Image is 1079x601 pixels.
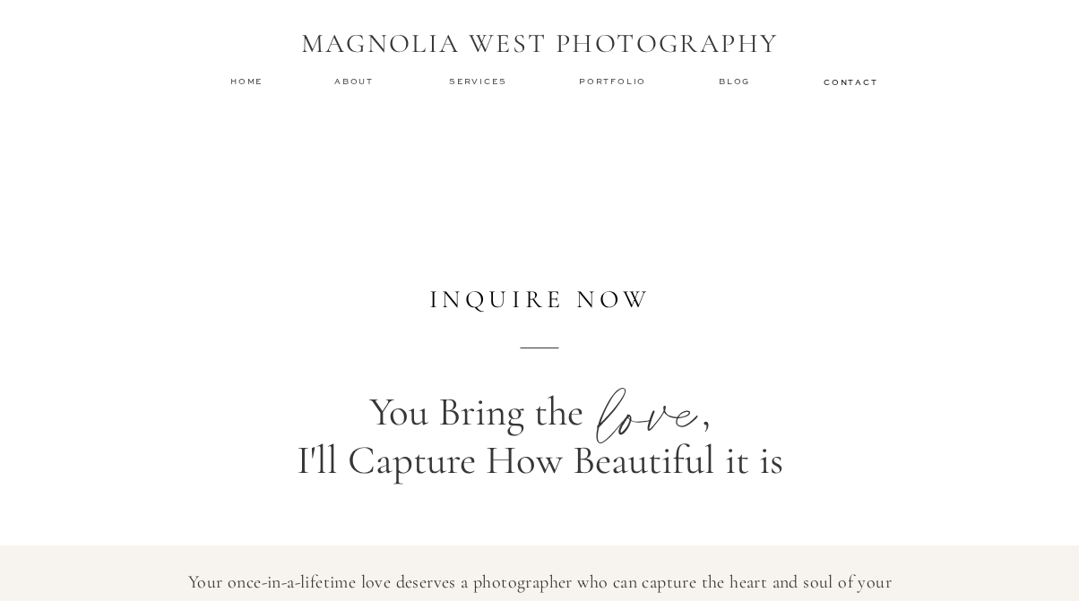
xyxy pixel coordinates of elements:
h1: MAGNOLIA WEST PHOTOGRAPHY [289,28,790,62]
a: about [334,75,379,88]
a: Blog [719,75,755,88]
a: contact [824,76,876,87]
a: Portfolio [579,75,650,88]
a: services [449,75,509,87]
p: love [593,348,712,462]
p: You Bring the , I'll Capture How Beautiful it is [99,388,980,499]
a: home [230,75,264,87]
h2: inquire now [403,285,677,314]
